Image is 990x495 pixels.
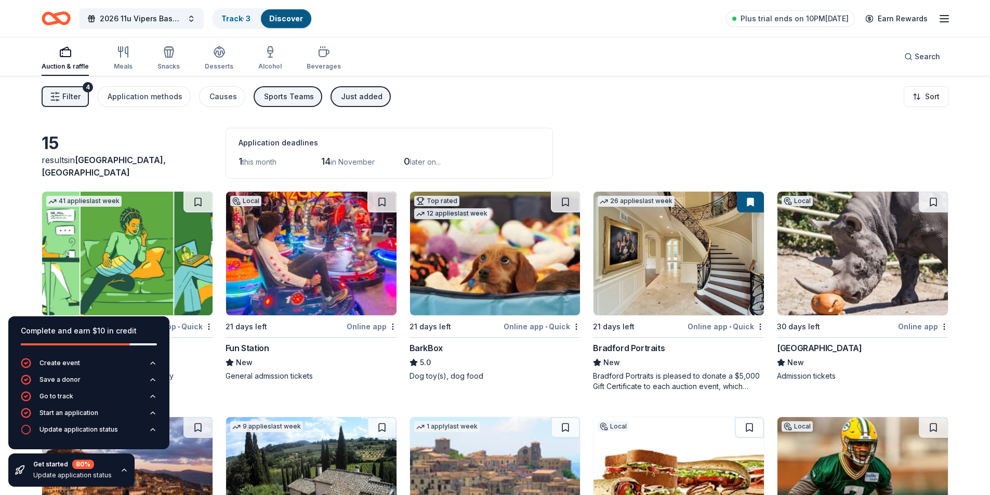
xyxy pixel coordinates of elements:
span: 5.0 [420,356,431,369]
a: Image for Blank Park ZooLocal30 days leftOnline app[GEOGRAPHIC_DATA]NewAdmission tickets [777,191,948,381]
div: 15 [42,133,213,154]
div: 30 days left [777,320,820,333]
a: Track· 3 [221,14,250,23]
div: 41 applies last week [46,196,122,207]
button: Just added [331,86,391,107]
button: Go to track [21,391,157,408]
div: Local [782,421,813,432]
div: Top rated [414,196,459,206]
div: 21 days left [410,320,451,333]
div: Update application status [33,471,112,479]
div: Sports Teams [264,90,314,103]
span: New [236,356,253,369]
div: Local [230,196,261,206]
span: • [729,323,731,331]
div: 4 [83,82,93,92]
div: Create event [39,359,80,367]
button: Meals [114,42,133,76]
button: Auction & raffle [42,42,89,76]
img: Image for BetterHelp Social Impact [42,192,213,315]
div: Complete and earn $10 in credit [21,325,157,337]
a: Image for BarkBoxTop rated12 applieslast week21 days leftOnline app•QuickBarkBox5.0Dog toy(s), do... [410,191,581,381]
div: Application deadlines [239,137,540,149]
div: Get started [33,460,112,469]
span: Search [915,50,940,63]
span: [GEOGRAPHIC_DATA], [GEOGRAPHIC_DATA] [42,155,166,178]
div: results [42,154,213,179]
div: Alcohol [258,62,282,71]
div: 1 apply last week [414,421,480,432]
a: Plus trial ends on 10PM[DATE] [726,10,855,27]
div: 9 applies last week [230,421,303,432]
button: Save a donor [21,374,157,391]
div: Online app Quick [688,320,764,333]
div: Online app [898,320,948,333]
div: General admission tickets [226,371,397,381]
a: Image for Bradford Portraits26 applieslast week21 days leftOnline app•QuickBradford PortraitsNewB... [593,191,764,392]
button: Track· 3Discover [212,8,312,29]
span: Sort [925,90,940,103]
div: Auction & raffle [42,62,89,71]
button: Update application status [21,424,157,441]
button: 2026 11u Vipers Baseball Team Fundraiser [79,8,204,29]
div: [GEOGRAPHIC_DATA] [777,342,862,354]
div: Dog toy(s), dog food [410,371,581,381]
div: Start an application [39,409,98,417]
span: 1 [239,156,242,167]
span: Filter [62,90,81,103]
span: • [178,323,180,331]
div: Bradford Portraits is pleased to donate a $5,000 Gift Certificate to each auction event, which in... [593,371,764,392]
button: Snacks [157,42,180,76]
div: Go to track [39,392,73,400]
button: Sort [904,86,948,107]
img: Image for Bradford Portraits [593,192,764,315]
span: 14 [321,156,331,167]
a: Earn Rewards [859,9,934,28]
div: 26 applies last week [598,196,675,207]
button: Beverages [307,42,341,76]
span: New [603,356,620,369]
div: Causes [209,90,237,103]
span: in November [331,157,375,166]
div: Save a donor [39,376,81,384]
div: 12 applies last week [414,208,490,219]
div: BarkBox [410,342,443,354]
div: Update application status [39,425,118,434]
button: Application methods [97,86,191,107]
span: • [545,323,547,331]
div: Snacks [157,62,180,71]
div: Application methods [108,90,182,103]
span: 2026 11u Vipers Baseball Team Fundraiser [100,12,183,25]
button: Filter4 [42,86,89,107]
a: Discover [269,14,303,23]
div: 21 days left [593,320,635,333]
img: Image for Fun Station [226,192,397,315]
button: Desserts [205,42,233,76]
div: Online app [347,320,397,333]
a: Image for Fun StationLocal21 days leftOnline appFun StationNewGeneral admission tickets [226,191,397,381]
div: Beverages [307,62,341,71]
button: Sports Teams [254,86,322,107]
span: in [42,155,166,178]
div: 80 % [72,460,94,469]
a: Image for BetterHelp Social Impact41 applieslast week30 days leftOnline app•QuickBetterHelp Socia... [42,191,213,381]
button: Start an application [21,408,157,424]
div: Local [598,421,629,432]
span: New [787,356,804,369]
div: Just added [341,90,382,103]
button: Search [896,46,948,67]
span: this month [242,157,276,166]
div: 21 days left [226,320,267,333]
img: Image for Blank Park Zoo [777,192,948,315]
div: Meals [114,62,133,71]
img: Image for BarkBox [410,192,580,315]
div: Fun Station [226,342,269,354]
button: Create event [21,358,157,374]
span: later on... [410,157,441,166]
div: Admission tickets [777,371,948,381]
div: Online app Quick [504,320,580,333]
a: Home [42,6,71,31]
span: 0 [404,156,410,167]
div: Desserts [205,62,233,71]
button: Causes [199,86,245,107]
